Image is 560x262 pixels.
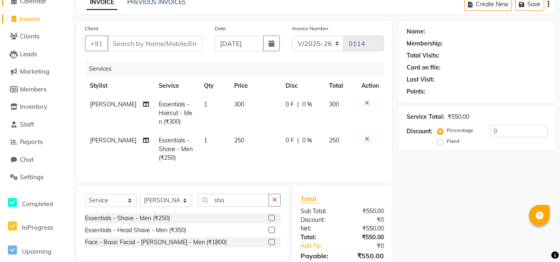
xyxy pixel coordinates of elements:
span: 0 % [302,136,312,145]
div: Last Visit: [407,75,434,84]
span: Reports [20,138,43,146]
span: 250 [329,137,339,144]
a: Members [2,85,70,94]
div: ₹550.00 [342,233,390,242]
span: Completed [22,200,53,208]
a: Marketing [2,67,70,77]
div: Face - Basic Facial - [PERSON_NAME] - Men (₹1800) [85,238,227,247]
span: Essentials - Haircut - Men (₹300) [159,101,192,125]
th: Disc [281,77,324,95]
input: Search by Name/Mobile/Email/Code [107,36,202,51]
div: ₹550.00 [342,251,390,261]
th: Qty [199,77,229,95]
span: Staff [20,120,34,128]
a: Chat [2,155,70,165]
div: Name: [407,27,425,36]
div: ₹550.00 [342,224,390,233]
a: Inventory [2,102,70,112]
div: Discount: [407,127,432,136]
th: Stylist [85,77,154,95]
span: 300 [234,101,244,108]
span: 0 % [302,100,312,109]
span: [PERSON_NAME] [90,101,136,108]
span: Upcoming [22,248,51,255]
span: 0 F [286,100,294,109]
input: Search or Scan [198,194,269,207]
div: Membership: [407,39,443,48]
div: Discount: [294,216,342,224]
div: ₹0 [350,242,390,250]
div: Payable: [294,251,342,261]
a: Staff [2,120,70,130]
label: Fixed [447,137,459,145]
span: Chat [20,156,34,163]
a: Clients [2,32,70,41]
div: ₹550.00 [448,113,469,121]
span: | [297,136,299,145]
span: 1 [204,137,207,144]
div: Essentials - Head Shave - Men (₹350) [85,226,186,235]
a: Leads [2,50,70,59]
span: Members [20,85,46,93]
label: Date [215,25,226,32]
span: Inventory [20,103,47,111]
span: | [297,100,299,109]
span: Settings [20,173,44,181]
span: Essentials - Shave - Men (₹250) [159,137,193,161]
div: Total: [294,233,342,242]
span: Invoice [20,15,40,23]
span: 0 F [286,136,294,145]
div: Services [86,61,390,77]
div: ₹0 [342,216,390,224]
th: Total [324,77,356,95]
span: Clients [20,32,39,40]
span: InProgress [22,224,53,231]
a: Settings [2,173,70,182]
span: Marketing [20,67,49,75]
th: Price [229,77,281,95]
span: [PERSON_NAME] [90,137,136,144]
span: 300 [329,101,339,108]
a: Add Tip [294,242,350,250]
label: Invoice Number [292,25,328,32]
div: ₹550.00 [342,207,390,216]
th: Service [154,77,199,95]
span: Leads [20,50,37,58]
div: Sub Total: [294,207,342,216]
label: Client [85,25,98,32]
div: Service Total: [407,113,444,121]
span: 1 [204,101,207,108]
div: Net: [294,224,342,233]
div: Essentials - Shave - Men (₹250) [85,214,170,223]
th: Action [356,77,384,95]
span: 250 [234,137,244,144]
div: Total Visits: [407,51,439,60]
button: +91 [85,36,108,51]
div: Points: [407,87,425,96]
label: Percentage [447,127,473,134]
a: Reports [2,137,70,147]
a: Invoice [2,14,70,24]
div: Card on file: [407,63,441,72]
span: Total [301,195,320,203]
